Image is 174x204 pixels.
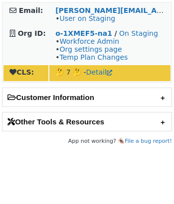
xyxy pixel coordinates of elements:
[125,138,172,144] a: File a bug report!
[2,112,172,131] h2: Other Tools & Resources
[59,45,122,53] a: Org settings page
[55,29,112,37] a: o-1XMEF5-na1
[114,29,117,37] strong: /
[59,37,119,45] a: Workforce Admin
[9,68,34,76] strong: CLS:
[55,14,115,22] span: •
[119,29,158,37] a: On Staging
[59,53,128,61] a: Temp Plan Changes
[2,88,172,106] h2: Customer Information
[19,6,43,14] strong: Email:
[2,136,172,146] footer: App not working? 🪳
[59,14,115,22] a: User on Staging
[18,29,46,37] strong: Org ID:
[55,37,128,61] span: • • •
[86,68,112,76] a: Detail
[49,65,171,81] td: 🤔 7 🤔 -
